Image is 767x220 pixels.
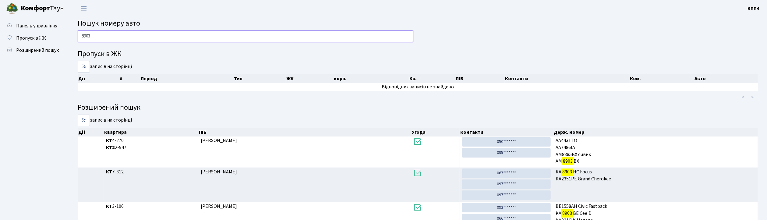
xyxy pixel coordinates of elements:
mark: 8903 [561,168,573,176]
label: записів на сторінці [78,115,132,126]
input: Пошук [78,30,413,42]
mark: 8903 [562,157,574,165]
img: logo.png [6,2,18,15]
th: Ком. [630,74,694,83]
span: 4-270 2-947 [106,137,196,151]
a: КПП4 [748,5,760,12]
b: КТ [106,203,112,210]
th: ЖК [286,74,333,83]
a: Пропуск в ЖК [3,32,64,44]
span: Панель управління [16,23,57,29]
b: КТ [106,137,112,144]
th: Дії [78,128,104,137]
th: корп. [333,74,409,83]
span: Пропуск в ЖК [16,35,46,41]
span: Пошук номеру авто [78,18,140,29]
th: Період [140,74,233,83]
td: Відповідних записів не знайдено [78,83,758,91]
th: Тип [233,74,286,83]
h4: Розширений пошук [78,103,758,112]
span: 3-106 [106,203,196,210]
th: ПІБ [198,128,411,137]
th: ПІБ [455,74,504,83]
th: Контакти [505,74,630,83]
span: Таун [21,3,64,14]
span: [PERSON_NAME] [201,169,237,175]
span: 7-312 [106,169,196,176]
b: КТ [106,169,112,175]
th: Дії [78,74,119,83]
span: [PERSON_NAME] [201,203,237,210]
mark: 8903 [561,209,573,218]
th: Угода [411,128,460,137]
span: АА4431ТО АА7486ІА АМ8885ВХ сивик АМ ВХ [556,137,755,165]
select: записів на сторінці [78,115,90,126]
th: Кв. [409,74,455,83]
select: записів на сторінці [78,61,90,73]
th: Авто [694,74,758,83]
th: Квартира [104,128,199,137]
span: [PERSON_NAME] [201,137,237,144]
b: Комфорт [21,3,50,13]
b: КТ2 [106,144,115,151]
label: записів на сторінці [78,61,132,73]
span: Розширений пошук [16,47,59,54]
button: Переключити навігацію [76,3,91,13]
span: КА НС Focus KA2351PE Grand Cherokee [556,169,755,183]
th: Держ. номер [553,128,758,137]
a: Панель управління [3,20,64,32]
a: Розширений пошук [3,44,64,56]
th: Контакти [460,128,553,137]
th: # [119,74,140,83]
h4: Пропуск в ЖК [78,50,758,59]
